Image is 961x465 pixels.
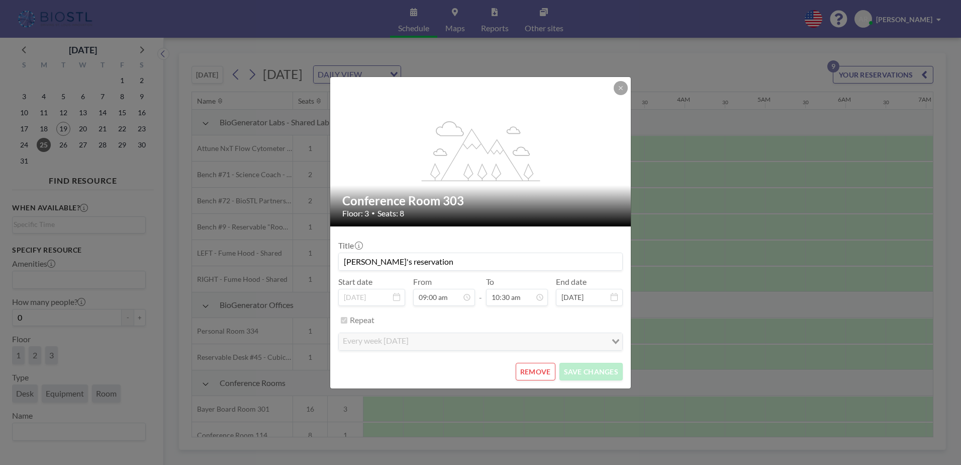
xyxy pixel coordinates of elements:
input: (No title) [339,253,622,270]
label: Start date [338,277,372,287]
label: End date [556,277,587,287]
label: From [413,277,432,287]
span: • [371,209,375,217]
button: SAVE CHANGES [559,363,623,380]
div: Search for option [339,333,622,350]
g: flex-grow: 1.2; [422,120,540,181]
span: Floor: 3 [342,208,369,218]
label: To [486,277,494,287]
input: Search for option [412,335,606,348]
label: Repeat [350,315,374,325]
label: Title [338,241,362,251]
span: Seats: 8 [377,208,404,218]
span: every week [DATE] [341,335,411,348]
span: - [479,280,482,302]
button: REMOVE [516,363,555,380]
h2: Conference Room 303 [342,193,620,208]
